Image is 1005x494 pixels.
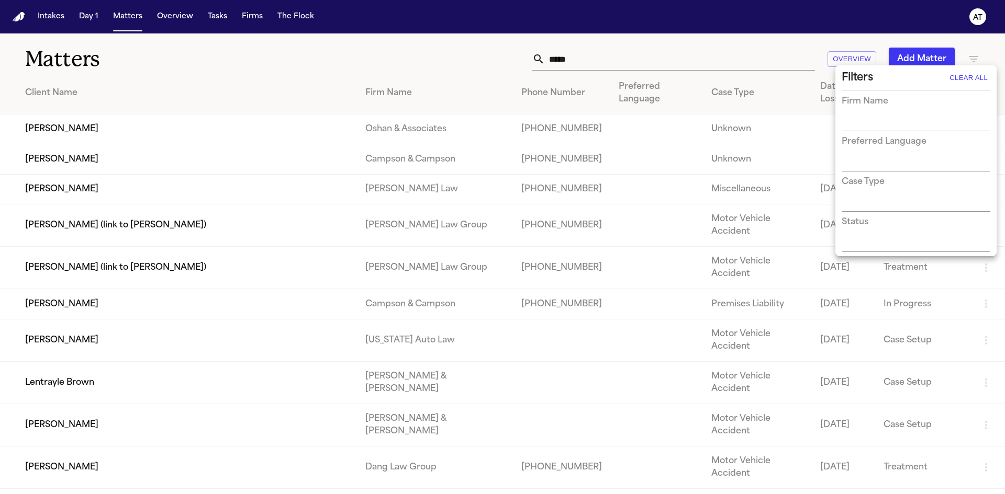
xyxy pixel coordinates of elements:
[989,243,991,245] button: Open
[989,163,991,165] button: Open
[842,176,885,188] h3: Case Type
[947,70,990,86] button: Clear All
[842,70,873,86] h2: Filters
[842,135,926,148] h3: Preferred Language
[989,203,991,205] button: Open
[842,216,868,228] h3: Status
[842,95,888,108] h3: Firm Name
[989,122,991,124] button: Open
